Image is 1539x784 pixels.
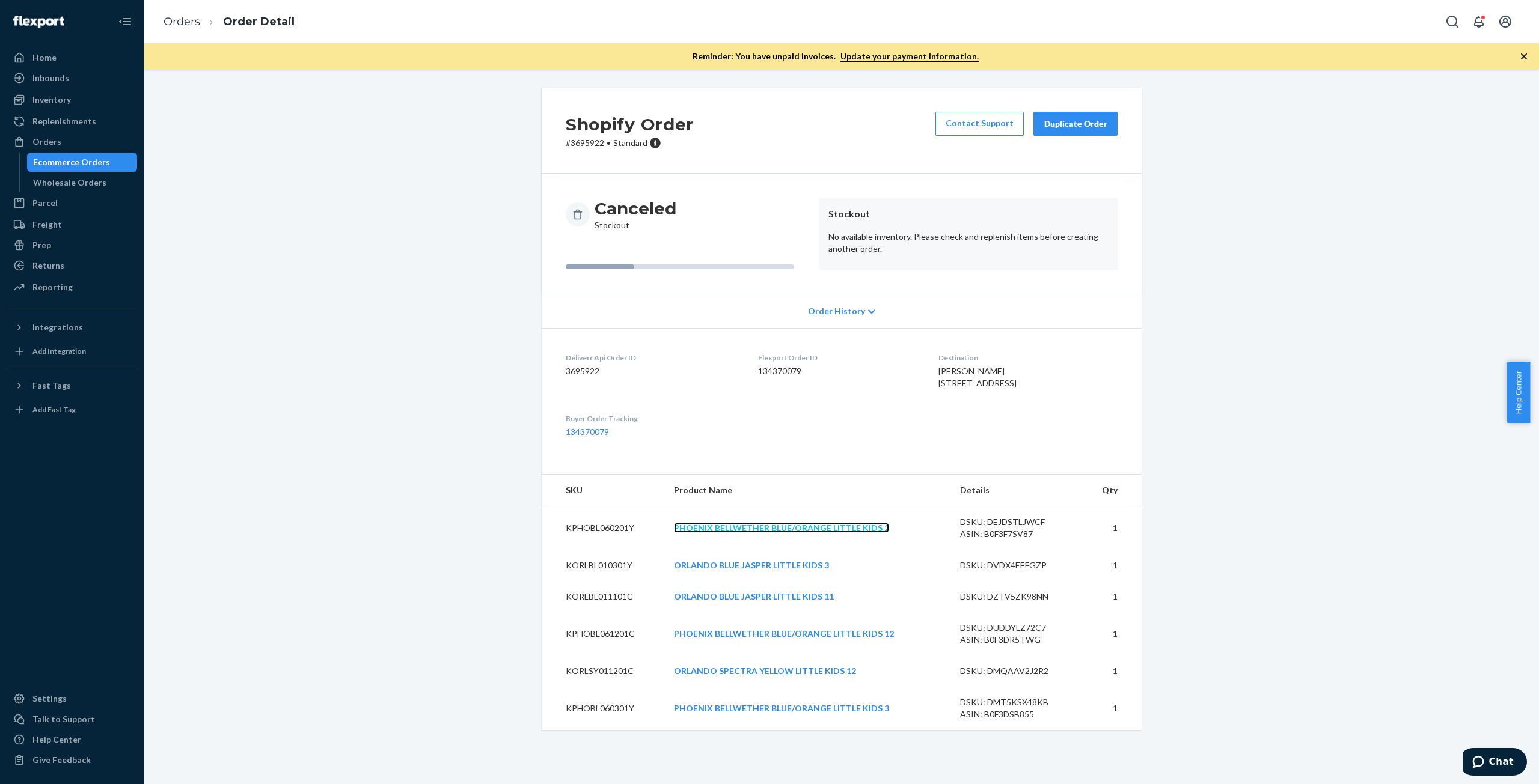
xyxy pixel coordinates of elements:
a: PHOENIX BELLWETHER BLUE/ORANGE LITTLE KIDS 12 [674,628,894,639]
div: ASIN: B0F3F7SV87 [960,528,1073,540]
th: Product Name [664,475,950,506]
dt: Buyer Order Tracking [566,413,739,424]
th: Qty [1083,475,1142,506]
dd: 3695922 [566,365,739,377]
a: ORLANDO BLUE JASPER LITTLE KIDS 3 [674,560,829,570]
div: Talk to Support [32,713,95,725]
button: Duplicate Order [1033,112,1118,136]
div: Home [32,52,57,64]
a: Orders [7,132,137,151]
div: DSKU: DUDDYLZ72C7 [960,622,1073,634]
button: Open Search Box [1440,10,1464,34]
div: Duplicate Order [1044,118,1107,130]
div: DSKU: DVDX4EEFGZP [960,559,1073,571]
div: Settings [32,693,67,705]
th: SKU [542,475,664,506]
a: Returns [7,256,137,275]
div: Reporting [32,281,73,293]
a: Add Integration [7,342,137,361]
div: Orders [32,136,61,148]
dt: Flexport Order ID [758,353,919,363]
a: Ecommerce Orders [27,153,138,172]
div: Prep [32,239,51,251]
div: Returns [32,260,64,272]
span: [PERSON_NAME] [STREET_ADDRESS] [938,366,1017,388]
a: Help Center [7,730,137,749]
div: DSKU: DMQAAV2J2R2 [960,665,1073,677]
div: Freight [32,219,62,231]
a: Order Detail [223,15,295,28]
div: Parcel [32,197,58,209]
a: 134370079 [566,427,609,437]
div: DSKU: DZTV5ZK98NN [960,591,1073,603]
div: Ecommerce Orders [33,156,110,168]
a: Inbounds [7,68,137,88]
div: Stockout [595,198,676,231]
td: KPHOBL060301Y [542,687,664,730]
button: Close Navigation [113,10,137,34]
div: ASIN: B0F3DSB855 [960,708,1073,720]
a: ORLANDO SPECTRA YELLOW LITTLE KIDS 12 [674,666,856,676]
div: Fast Tags [32,380,71,392]
p: No available inventory. Please check and replenish items before creating another order. [828,231,1108,255]
div: Integrations [32,321,83,333]
button: Fast Tags [7,376,137,395]
a: Contact Support [935,112,1024,136]
a: Replenishments [7,112,137,131]
p: Reminder: You have unpaid invoices. [693,50,979,62]
a: Reporting [7,278,137,297]
div: Inbounds [32,72,69,84]
a: ORLANDO BLUE JASPER LITTLE KIDS 11 [674,591,834,601]
td: KORLBL011101C [542,581,664,612]
a: Add Fast Tag [7,400,137,419]
ol: breadcrumbs [154,4,304,40]
a: Home [7,48,137,67]
span: • [607,138,611,148]
button: Integrations [7,318,137,337]
iframe: Opens a widget where you can chat to one of our agents [1463,748,1527,778]
a: Settings [7,689,137,708]
div: ASIN: B0F3DR5TWG [960,634,1073,646]
a: PHOENIX BELLWETHER BLUE/ORANGE LITTLE KIDS 2 [674,523,889,533]
a: Wholesale Orders [27,173,138,192]
div: Give Feedback [32,754,91,766]
a: Orders [164,15,200,28]
a: Parcel [7,193,137,213]
a: Freight [7,215,137,234]
td: 1 [1083,655,1142,687]
h3: Canceled [595,198,676,219]
td: KORLSY011201C [542,655,664,687]
div: Help Center [32,734,81,746]
div: DSKU: DEJDSTLJWCF [960,516,1073,528]
td: 1 [1083,612,1142,655]
div: Add Fast Tag [32,404,76,415]
td: 1 [1083,550,1142,581]
span: Order History [808,305,865,317]
a: Update your payment information. [840,51,979,62]
div: Add Integration [32,346,86,356]
a: Prep [7,236,137,255]
header: Stockout [828,207,1108,221]
td: KORLBL010301Y [542,550,664,581]
div: Wholesale Orders [33,177,106,189]
p: # 3695922 [566,137,694,149]
td: 1 [1083,506,1142,550]
dt: Deliverr Api Order ID [566,353,739,363]
dd: 134370079 [758,365,919,377]
h2: Shopify Order [566,112,694,137]
button: Help Center [1507,362,1530,423]
dt: Destination [938,353,1118,363]
div: Replenishments [32,115,96,127]
a: Inventory [7,90,137,109]
td: 1 [1083,687,1142,730]
a: PHOENIX BELLWETHER BLUE/ORANGE LITTLE KIDS 3 [674,703,889,713]
td: KPHOBL061201C [542,612,664,655]
span: Standard [613,138,647,148]
th: Details [950,475,1083,506]
td: KPHOBL060201Y [542,506,664,550]
button: Open notifications [1467,10,1491,34]
button: Talk to Support [7,710,137,729]
div: Inventory [32,94,71,106]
